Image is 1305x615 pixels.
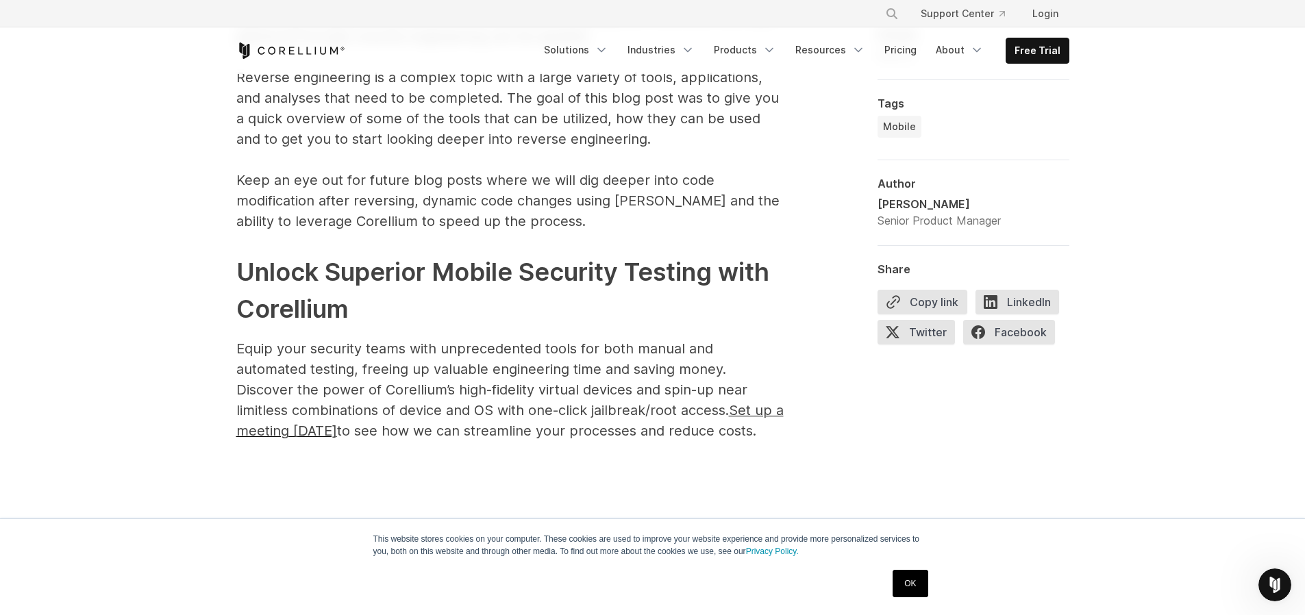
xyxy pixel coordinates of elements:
a: Pricing [876,38,925,62]
a: Industries [619,38,703,62]
a: Facebook [963,320,1063,350]
span: Equip your security teams with unprecedented tools for both manual and automated testing, freeing... [236,340,784,439]
div: [PERSON_NAME] [878,196,1001,212]
a: OK [893,570,928,597]
a: Corellium Home [236,42,345,59]
button: Search [880,1,904,26]
iframe: Intercom live chat [1258,568,1291,601]
div: Senior Product Manager [878,212,1001,229]
button: Copy link [878,290,967,314]
div: Share [878,262,1069,276]
a: LinkedIn [975,290,1067,320]
div: Navigation Menu [536,38,1069,64]
span: Facebook [963,320,1055,344]
div: Navigation Menu [869,1,1069,26]
div: Tags [878,97,1069,110]
a: Resources [787,38,873,62]
a: Free Trial [1006,38,1069,63]
a: Twitter [878,320,963,350]
a: About [928,38,992,62]
a: Solutions [536,38,617,62]
div: Author [878,177,1069,190]
a: Products [706,38,784,62]
span: LinkedIn [975,290,1059,314]
p: This website stores cookies on your computer. These cookies are used to improve your website expe... [373,533,932,557]
span: Twitter [878,320,955,344]
h2: Unlock Superior Mobile Security Testing with Corellium [236,253,784,327]
a: Privacy Policy. [746,547,799,556]
a: Mobile [878,116,921,138]
a: Login [1021,1,1069,26]
a: Set up a meeting [DATE] [236,407,784,438]
span: Mobile [883,120,916,134]
a: Support Center [910,1,1016,26]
